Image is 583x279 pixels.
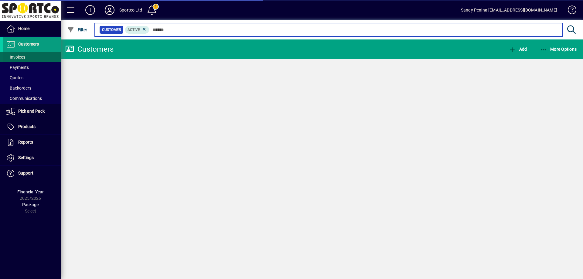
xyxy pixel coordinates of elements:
[67,27,87,32] span: Filter
[461,5,557,15] div: Sandy Penina [EMAIL_ADDRESS][DOMAIN_NAME]
[18,155,34,160] span: Settings
[3,104,61,119] a: Pick and Pack
[563,1,575,21] a: Knowledge Base
[18,171,33,175] span: Support
[3,52,61,62] a: Invoices
[6,86,31,90] span: Backorders
[66,24,89,35] button: Filter
[540,47,577,52] span: More Options
[6,75,23,80] span: Quotes
[125,26,149,34] mat-chip: Activation Status: Active
[3,62,61,73] a: Payments
[3,135,61,150] a: Reports
[100,5,119,15] button: Profile
[3,21,61,36] a: Home
[6,96,42,101] span: Communications
[3,73,61,83] a: Quotes
[18,109,45,114] span: Pick and Pack
[507,44,528,55] button: Add
[102,27,121,33] span: Customer
[17,189,44,194] span: Financial Year
[6,65,29,70] span: Payments
[3,166,61,181] a: Support
[3,83,61,93] a: Backorders
[3,150,61,165] a: Settings
[119,5,142,15] div: Sportco Ltd
[22,202,39,207] span: Package
[128,28,140,32] span: Active
[3,119,61,134] a: Products
[509,47,527,52] span: Add
[538,44,578,55] button: More Options
[18,26,29,31] span: Home
[3,93,61,104] a: Communications
[6,55,25,60] span: Invoices
[18,124,36,129] span: Products
[80,5,100,15] button: Add
[18,42,39,46] span: Customers
[65,44,114,54] div: Customers
[18,140,33,145] span: Reports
